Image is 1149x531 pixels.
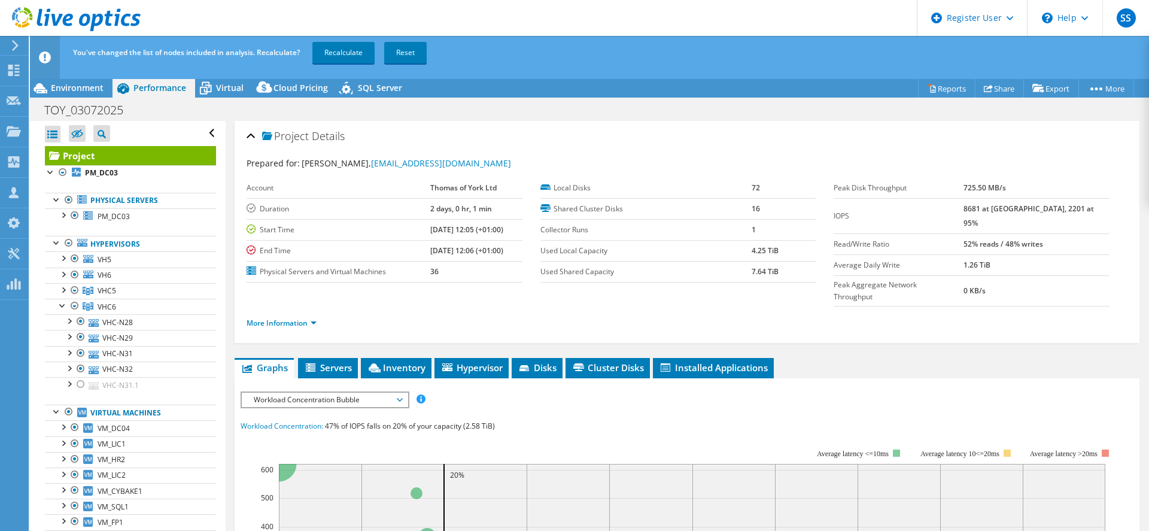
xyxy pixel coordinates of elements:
text: Average latency >20ms [1030,450,1098,458]
span: Cluster Disks [572,362,644,374]
span: Hypervisor [440,362,503,374]
span: VM_LIC1 [98,439,126,449]
a: VHC6 [45,299,216,314]
span: Disks [518,362,557,374]
a: VHC-N29 [45,330,216,345]
span: VH6 [98,270,111,280]
span: Graphs [241,362,288,374]
a: VH6 [45,268,216,283]
b: 4.25 TiB [752,245,779,256]
a: VHC-N32 [45,362,216,377]
label: Account [247,182,430,194]
tspan: Average latency 10<=20ms [920,450,999,458]
a: VM_LIC2 [45,468,216,483]
a: Physical Servers [45,193,216,208]
b: 36 [430,266,439,277]
a: VM_SQL1 [45,499,216,514]
span: VM_CYBAKE1 [98,486,142,496]
a: [EMAIL_ADDRESS][DOMAIN_NAME] [371,157,511,169]
a: VHC-N31 [45,346,216,362]
span: Virtual [216,82,244,93]
label: Local Disks [540,182,752,194]
label: Prepared for: [247,157,300,169]
b: [DATE] 12:05 (+01:00) [430,224,503,235]
a: VM_CYBAKE1 [45,483,216,499]
a: VHC5 [45,283,216,299]
a: Recalculate [312,42,375,63]
label: Shared Cluster Disks [540,203,752,215]
a: VHC-N28 [45,314,216,330]
a: Virtual Machines [45,405,216,420]
label: Average Daily Write [834,259,963,271]
label: Used Local Capacity [540,245,752,257]
span: PM_DC03 [98,211,130,221]
b: 725.50 MB/s [963,183,1006,193]
b: 1 [752,224,756,235]
span: Installed Applications [659,362,768,374]
span: Workload Concentration Bubble [248,393,402,407]
span: Servers [304,362,352,374]
a: PM_DC03 [45,165,216,181]
label: End Time [247,245,430,257]
span: You've changed the list of nodes included in analysis. Recalculate? [73,47,300,57]
span: VM_SQL1 [98,502,129,512]
a: Reports [918,79,975,98]
svg: \n [1042,13,1053,23]
b: 16 [752,204,760,214]
a: VHC-N31.1 [45,377,216,393]
b: 8681 at [GEOGRAPHIC_DATA], 2201 at 95% [963,204,1094,228]
a: Share [975,79,1024,98]
span: VHC5 [98,286,116,296]
span: Cloud Pricing [273,82,328,93]
span: VM_DC04 [98,423,130,433]
b: PM_DC03 [85,168,118,178]
span: VHC6 [98,302,116,312]
a: VM_LIC1 [45,436,216,452]
label: Read/Write Ratio [834,238,963,250]
span: 47% of IOPS falls on 20% of your capacity (2.58 TiB) [325,421,495,431]
span: Inventory [367,362,425,374]
b: Thomas of York Ltd [430,183,497,193]
span: Workload Concentration: [241,421,323,431]
b: [DATE] 12:06 (+01:00) [430,245,503,256]
a: VH5 [45,251,216,267]
span: VM_FP1 [98,517,123,527]
span: Environment [51,82,104,93]
span: VM_LIC2 [98,470,126,480]
a: VM_DC04 [45,420,216,436]
h1: TOY_03072025 [39,104,142,117]
a: Export [1023,79,1079,98]
b: 2 days, 0 hr, 1 min [430,204,492,214]
b: 0 KB/s [963,286,986,296]
label: Peak Aggregate Network Throughput [834,279,963,303]
b: 52% reads / 48% writes [963,239,1043,249]
text: 600 [261,465,273,475]
label: Peak Disk Throughput [834,182,963,194]
label: Used Shared Capacity [540,266,752,278]
a: Project [45,146,216,165]
tspan: Average latency <=10ms [817,450,889,458]
span: VM_HR2 [98,454,125,465]
span: SS [1117,8,1136,28]
a: VM_FP1 [45,514,216,530]
a: Reset [384,42,427,63]
b: 7.64 TiB [752,266,779,277]
text: 500 [261,493,273,503]
label: Collector Runs [540,224,752,236]
span: VH5 [98,254,111,265]
a: More Information [247,318,317,328]
label: Physical Servers and Virtual Machines [247,266,430,278]
span: [PERSON_NAME], [302,157,511,169]
b: 72 [752,183,760,193]
label: IOPS [834,210,963,222]
span: Project [262,131,309,142]
a: VM_HR2 [45,452,216,468]
span: SQL Server [358,82,402,93]
a: More [1078,79,1134,98]
a: PM_DC03 [45,208,216,224]
label: Duration [247,203,430,215]
label: Start Time [247,224,430,236]
span: Performance [133,82,186,93]
span: Details [312,129,345,143]
text: 20% [450,470,464,480]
